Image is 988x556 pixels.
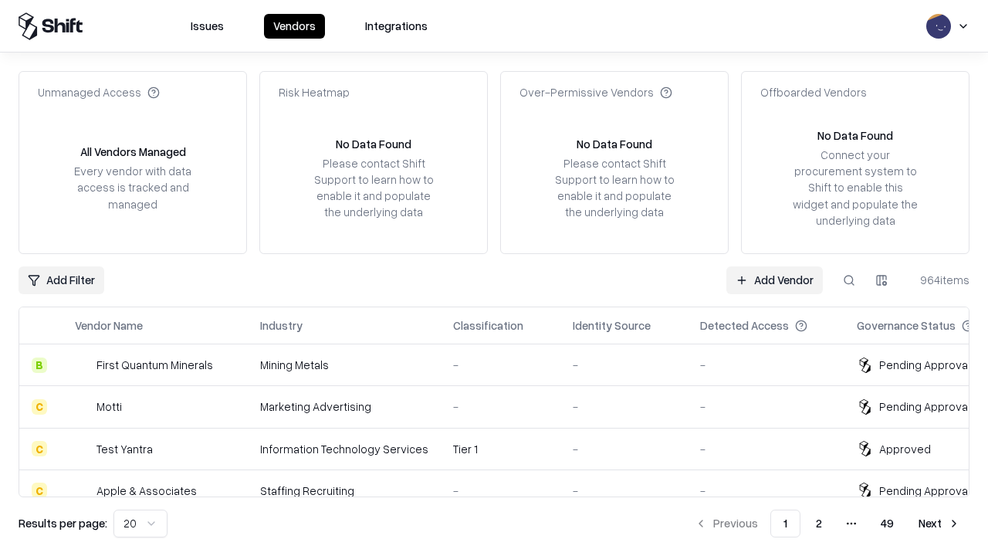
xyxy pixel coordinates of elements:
a: Add Vendor [726,266,823,294]
div: Connect your procurement system to Shift to enable this widget and populate the underlying data [791,147,919,229]
div: Identity Source [573,317,651,334]
div: Marketing Advertising [260,398,428,415]
button: Next [909,510,969,537]
div: Information Technology Services [260,441,428,457]
div: - [700,441,832,457]
button: 2 [804,510,834,537]
button: Issues [181,14,233,39]
div: - [573,357,675,373]
img: Test Yantra [75,441,90,456]
div: First Quantum Minerals [96,357,213,373]
div: Pending Approval [879,483,970,499]
div: - [453,483,548,499]
div: Staffing Recruiting [260,483,428,499]
div: - [573,398,675,415]
div: Detected Access [700,317,789,334]
div: C [32,441,47,456]
div: Mining Metals [260,357,428,373]
button: Integrations [356,14,437,39]
div: - [700,398,832,415]
div: 964 items [908,272,969,288]
div: Pending Approval [879,398,970,415]
div: Motti [96,398,122,415]
p: Results per page: [19,515,107,531]
button: Add Filter [19,266,104,294]
img: First Quantum Minerals [75,358,90,373]
div: Apple & Associates [96,483,197,499]
div: - [573,441,675,457]
div: Risk Heatmap [279,84,350,100]
div: Pending Approval [879,357,970,373]
div: No Data Found [336,136,411,152]
div: B [32,358,47,373]
div: - [453,357,548,373]
nav: pagination [685,510,969,537]
div: Tier 1 [453,441,548,457]
div: - [700,483,832,499]
div: Offboarded Vendors [760,84,867,100]
div: Test Yantra [96,441,153,457]
div: Approved [879,441,931,457]
div: Vendor Name [75,317,143,334]
img: Motti [75,399,90,415]
div: - [453,398,548,415]
button: Vendors [264,14,325,39]
div: Industry [260,317,303,334]
div: Unmanaged Access [38,84,160,100]
div: Every vendor with data access is tracked and managed [69,163,197,212]
div: All Vendors Managed [80,144,186,160]
div: Please contact Shift Support to learn how to enable it and populate the underlying data [550,155,678,221]
div: No Data Found [817,127,893,144]
div: C [32,483,47,498]
div: - [700,357,832,373]
div: Over-Permissive Vendors [519,84,672,100]
button: 1 [770,510,800,537]
div: - [573,483,675,499]
div: Governance Status [857,317,956,334]
div: Please contact Shift Support to learn how to enable it and populate the underlying data [310,155,438,221]
div: C [32,399,47,415]
img: Apple & Associates [75,483,90,498]
button: 49 [868,510,906,537]
div: No Data Found [577,136,652,152]
div: Classification [453,317,523,334]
